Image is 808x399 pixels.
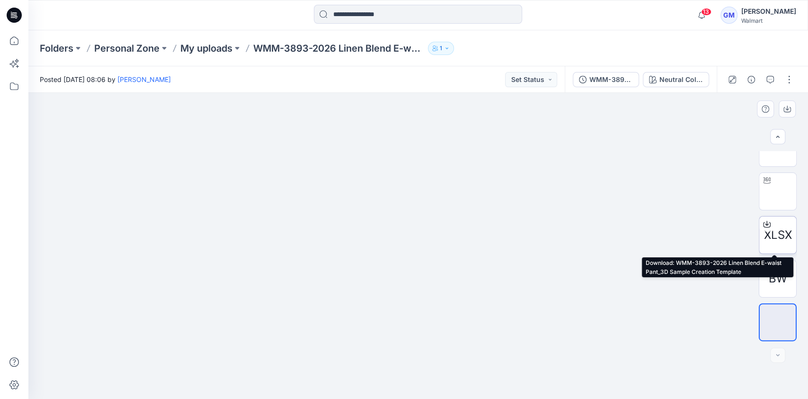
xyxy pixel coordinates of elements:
div: Neutral Color [659,74,703,85]
button: Neutral Color [643,72,709,87]
span: Posted [DATE] 08:06 by [40,74,171,84]
p: 1 [440,43,442,54]
a: Personal Zone [94,42,160,55]
span: 13 [701,8,711,16]
a: My uploads [180,42,232,55]
div: [PERSON_NAME] [741,6,796,17]
a: [PERSON_NAME] [117,75,171,83]
button: Details [744,72,759,87]
p: WMM-3893-2026 Linen Blend E-waist Pant [253,42,424,55]
div: WMM-3893-2026 Linen Blend E-waist Pant_Full Colorway [589,74,633,85]
a: Folders [40,42,73,55]
div: GM [720,7,737,24]
span: BW [769,270,787,287]
span: XLSX [764,227,792,244]
div: Walmart [741,17,796,24]
button: WMM-3893-2026 Linen Blend E-waist Pant_Full Colorway [573,72,639,87]
button: 1 [428,42,454,55]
